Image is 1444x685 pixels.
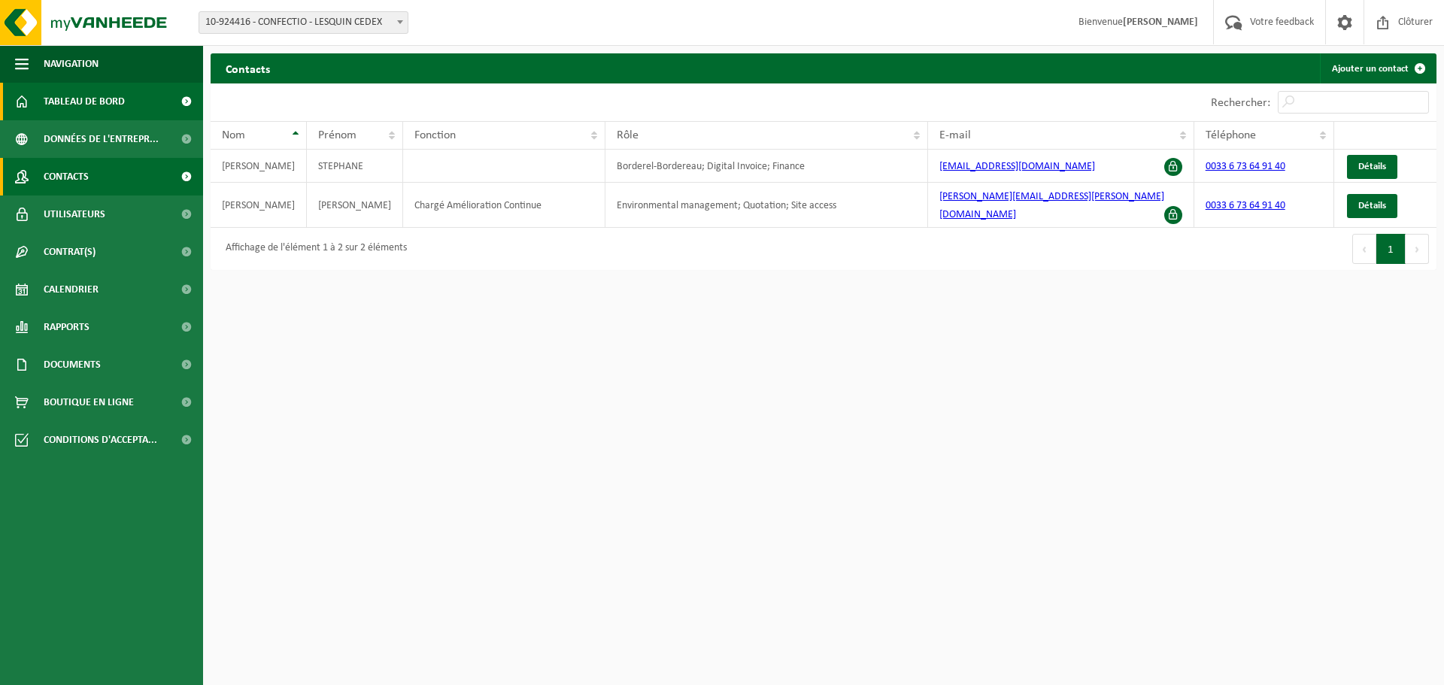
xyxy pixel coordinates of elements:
[939,161,1095,172] a: [EMAIL_ADDRESS][DOMAIN_NAME]
[1406,234,1429,264] button: Next
[44,271,99,308] span: Calendrier
[1352,234,1376,264] button: Previous
[1347,194,1397,218] a: Détails
[44,195,105,233] span: Utilisateurs
[211,183,307,228] td: [PERSON_NAME]
[44,158,89,195] span: Contacts
[1206,161,1285,172] a: 0033 6 73 64 91 40
[307,183,403,228] td: [PERSON_NAME]
[44,233,96,271] span: Contrat(s)
[318,129,356,141] span: Prénom
[222,129,245,141] span: Nom
[1347,155,1397,179] a: Détails
[211,53,285,83] h2: Contacts
[44,421,157,459] span: Conditions d'accepta...
[1320,53,1435,83] a: Ajouter un contact
[1376,234,1406,264] button: 1
[1358,162,1386,171] span: Détails
[939,129,971,141] span: E-mail
[44,45,99,83] span: Navigation
[211,150,307,183] td: [PERSON_NAME]
[44,383,134,421] span: Boutique en ligne
[1206,129,1256,141] span: Téléphone
[1123,17,1198,28] strong: [PERSON_NAME]
[403,183,605,228] td: Chargé Amélioration Continue
[44,83,125,120] span: Tableau de bord
[44,308,89,346] span: Rapports
[1211,97,1270,109] label: Rechercher:
[1358,201,1386,211] span: Détails
[939,191,1164,220] a: [PERSON_NAME][EMAIL_ADDRESS][PERSON_NAME][DOMAIN_NAME]
[605,183,928,228] td: Environmental management; Quotation; Site access
[617,129,639,141] span: Rôle
[1206,200,1285,211] a: 0033 6 73 64 91 40
[199,11,408,34] span: 10-924416 - CONFECTIO - LESQUIN CEDEX
[44,346,101,383] span: Documents
[307,150,403,183] td: STEPHANE
[44,120,159,158] span: Données de l'entrepr...
[605,150,928,183] td: Borderel-Bordereau; Digital Invoice; Finance
[218,235,407,262] div: Affichage de l'élément 1 à 2 sur 2 éléments
[414,129,456,141] span: Fonction
[199,12,408,33] span: 10-924416 - CONFECTIO - LESQUIN CEDEX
